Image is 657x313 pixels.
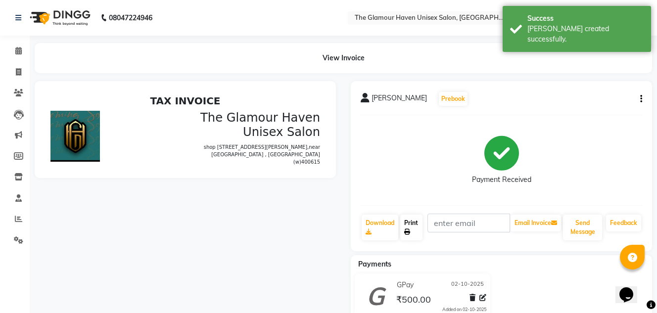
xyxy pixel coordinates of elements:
[527,24,644,45] div: Bill created successfully.
[35,43,652,73] div: View Invoice
[442,306,486,313] div: Added on 02-10-2025
[6,4,276,16] h2: TAX INVOICE
[109,4,152,32] b: 08047224946
[451,280,484,290] span: 02-10-2025
[439,92,468,106] button: Prebook
[147,52,276,75] p: shop [STREET_ADDRESS][PERSON_NAME],near [GEOGRAPHIC_DATA] , [GEOGRAPHIC_DATA] (w)400615
[527,13,644,24] div: Success
[25,4,93,32] img: logo
[472,175,531,185] div: Payment Received
[511,215,561,231] button: Email Invoice
[362,215,398,240] a: Download
[397,280,414,290] span: GPay
[372,93,427,107] span: [PERSON_NAME]
[606,215,641,231] a: Feedback
[400,215,422,240] a: Print
[563,215,602,240] button: Send Message
[358,260,391,268] span: Payments
[147,20,276,48] h3: The Glamour Haven Unisex Salon
[427,214,510,232] input: enter email
[396,294,431,308] span: ₹500.00
[615,273,647,303] iframe: chat widget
